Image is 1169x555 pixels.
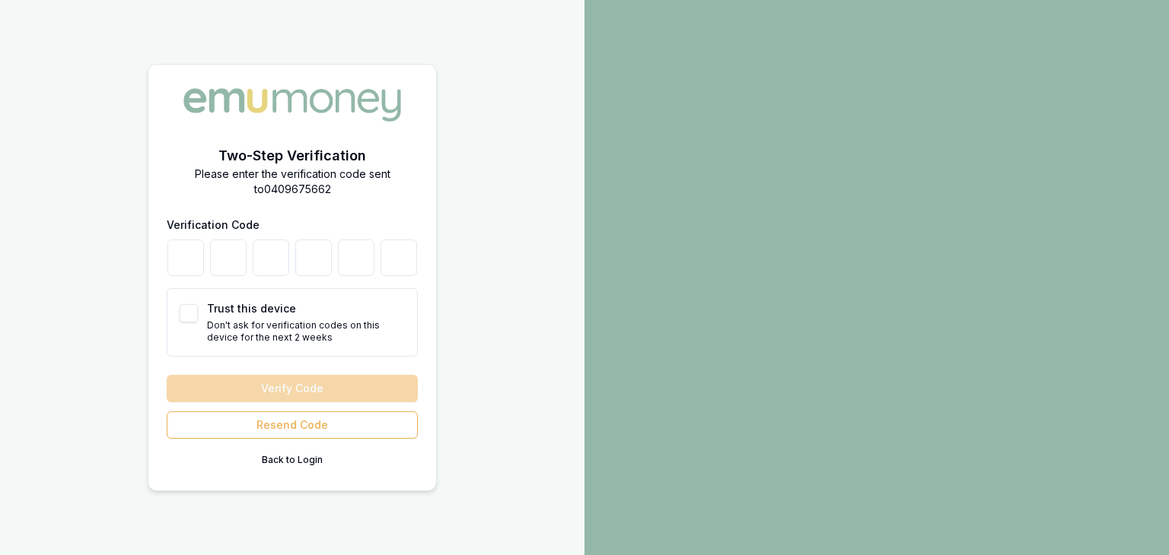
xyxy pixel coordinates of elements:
p: Please enter the verification code sent to 0409675662 [167,166,418,197]
img: Emu Money [178,83,406,127]
label: Trust this device [207,302,296,315]
button: Resend Code [167,411,418,439]
label: Verification Code [167,218,260,231]
button: Back to Login [167,448,418,472]
h2: Two-Step Verification [167,145,418,166]
p: Don't ask for verification codes on this device for the next 2 weeks [207,319,405,344]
